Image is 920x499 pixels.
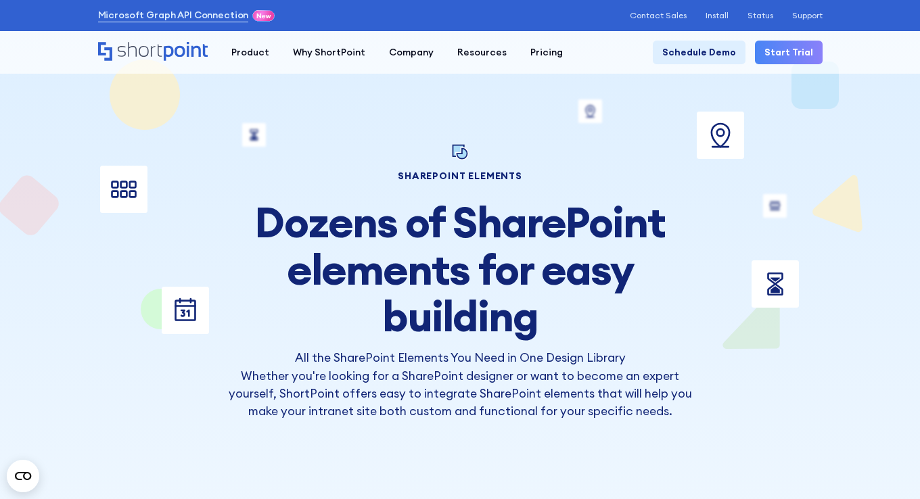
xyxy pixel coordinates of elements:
a: Start Trial [755,41,823,64]
a: Install [706,11,729,20]
button: Open CMP widget [7,460,39,492]
div: Pricing [530,45,563,60]
a: Microsoft Graph API Connection [98,8,249,22]
a: Resources [446,41,519,64]
a: Pricing [519,41,575,64]
div: Why ShortPoint [293,45,365,60]
a: Contact Sales [630,11,687,20]
h2: Dozens of SharePoint elements for easy building [226,199,695,339]
a: Product [220,41,281,64]
div: Company [389,45,434,60]
a: Schedule Demo [653,41,745,64]
h1: SHAREPOINT ELEMENTS [226,172,695,180]
a: Why ShortPoint [281,41,377,64]
a: Support [792,11,823,20]
a: Status [747,11,773,20]
a: Company [377,41,446,64]
div: Resources [457,45,507,60]
div: Product [231,45,269,60]
a: Home [98,42,208,62]
iframe: Chat Widget [676,342,920,499]
p: Whether you're looking for a SharePoint designer or want to become an expert yourself, ShortPoint... [226,367,695,421]
h3: All the SharePoint Elements You Need in One Design Library [226,349,695,366]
